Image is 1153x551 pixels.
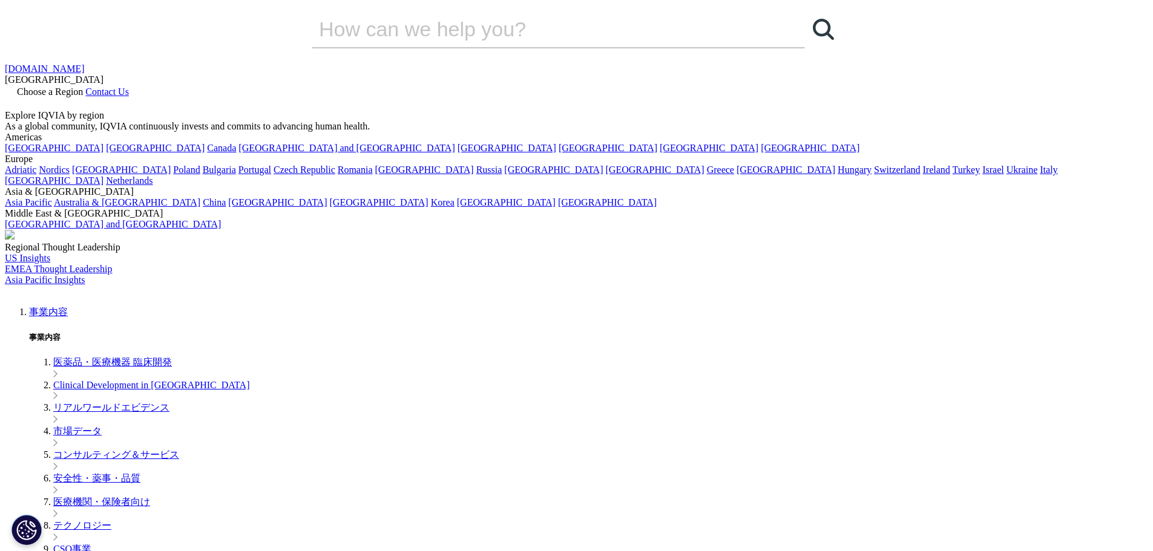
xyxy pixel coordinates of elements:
[207,143,236,153] a: Canada
[5,175,103,186] a: [GEOGRAPHIC_DATA]
[53,357,172,367] a: 医薬品・医療機器 臨床開発
[559,143,657,153] a: [GEOGRAPHIC_DATA]
[838,165,872,175] a: Hungary
[431,197,455,207] a: Korea
[228,197,327,207] a: [GEOGRAPHIC_DATA]
[923,165,950,175] a: Ireland
[53,380,249,390] a: Clinical Development in [GEOGRAPHIC_DATA]
[5,242,1148,253] div: Regional Thought Leadership
[238,165,271,175] a: Portugal
[457,197,556,207] a: [GEOGRAPHIC_DATA]
[53,402,169,412] a: リアルワールドエビデンス
[1040,165,1057,175] a: Italy
[953,165,981,175] a: Turkey
[874,165,920,175] a: Switzerland
[5,208,1148,219] div: Middle East & [GEOGRAPHIC_DATA]
[203,197,226,207] a: China
[17,86,83,97] span: Choose a Region
[203,165,236,175] a: Bulgaria
[5,132,1148,143] div: Americas
[29,332,1148,343] h5: 事業内容
[72,165,171,175] a: [GEOGRAPHIC_DATA]
[173,165,200,175] a: Poland
[54,197,200,207] a: Australia & [GEOGRAPHIC_DATA]
[5,264,112,274] a: EMEA Thought Leadership
[458,143,556,153] a: [GEOGRAPHIC_DATA]
[5,154,1148,165] div: Europe
[606,165,705,175] a: [GEOGRAPHIC_DATA]
[53,520,111,530] a: テクノロジー
[5,64,85,74] a: [DOMAIN_NAME]
[330,197,429,207] a: [GEOGRAPHIC_DATA]
[106,143,205,153] a: [GEOGRAPHIC_DATA]
[375,165,474,175] a: [GEOGRAPHIC_DATA]
[5,186,1148,197] div: Asia & [GEOGRAPHIC_DATA]
[5,275,85,285] a: Asia Pacific Insights
[761,143,859,153] a: [GEOGRAPHIC_DATA]
[982,165,1004,175] a: Israel
[53,449,179,460] a: コンサルティング＆サービス
[106,175,153,186] a: Netherlands
[274,165,335,175] a: Czech Republic
[312,11,770,47] input: 検索する
[5,253,50,263] a: US Insights
[29,307,68,317] a: 事業内容
[238,143,455,153] a: [GEOGRAPHIC_DATA] and [GEOGRAPHIC_DATA]
[11,515,42,545] button: Cookie 設定
[660,143,758,153] a: [GEOGRAPHIC_DATA]
[53,426,102,436] a: 市場データ
[85,86,129,97] a: Contact Us
[39,165,70,175] a: Nordics
[813,19,834,40] svg: Search
[1007,165,1038,175] a: Ukraine
[5,110,1148,121] div: Explore IQVIA by region
[5,219,221,229] a: [GEOGRAPHIC_DATA] and [GEOGRAPHIC_DATA]
[5,197,52,207] a: Asia Pacific
[5,121,1148,132] div: As a global community, IQVIA continuously invests and commits to advancing human health.
[737,165,835,175] a: [GEOGRAPHIC_DATA]
[338,165,373,175] a: Romania
[5,165,36,175] a: Adriatic
[504,165,603,175] a: [GEOGRAPHIC_DATA]
[5,143,103,153] a: [GEOGRAPHIC_DATA]
[5,74,1148,85] div: [GEOGRAPHIC_DATA]
[476,165,502,175] a: Russia
[707,165,734,175] a: Greece
[53,473,140,483] a: 安全性・薬事・品質
[5,230,15,240] img: 2093_analyzing-data-using-big-screen-display-and-laptop.png
[805,11,841,47] a: 検索する
[53,497,150,507] a: 医療機関・保険者向け
[558,197,657,207] a: [GEOGRAPHIC_DATA]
